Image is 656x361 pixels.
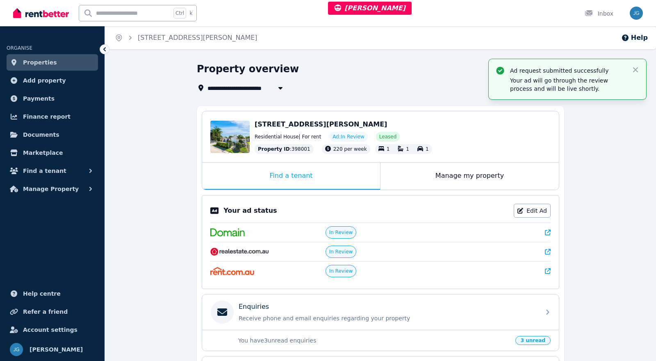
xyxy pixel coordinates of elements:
span: In Review [329,229,353,236]
span: 1 [387,146,390,152]
span: Refer a friend [23,307,68,317]
button: Manage Property [7,181,98,197]
span: ORGANISE [7,45,32,51]
a: Account settings [7,322,98,338]
a: [STREET_ADDRESS][PERSON_NAME] [138,34,257,41]
span: Residential House | For rent [255,133,321,140]
img: Domain.com.au [210,228,245,237]
span: Manage Property [23,184,79,194]
img: Jeremy Goldschmidt [10,343,23,356]
p: Your ad status [223,206,277,216]
div: Find a tenant [202,163,380,190]
span: 1 [426,146,429,152]
p: You have 3 unread enquiries [238,336,510,345]
a: Payments [7,90,98,107]
span: k [189,10,192,16]
span: Payments [23,94,55,103]
div: : 398001 [255,144,314,154]
span: Finance report [23,112,71,122]
span: Help centre [23,289,61,299]
button: Help [621,33,648,43]
span: [PERSON_NAME] [30,345,83,354]
button: Find a tenant [7,163,98,179]
a: Marketplace [7,145,98,161]
span: Ctrl [173,8,186,18]
p: Enquiries [239,302,269,312]
a: Finance report [7,108,98,125]
span: Property ID [258,146,290,152]
p: Receive phone and email enquiries regarding your property [239,314,535,322]
span: In Review [329,268,353,274]
span: 220 per week [333,146,367,152]
span: Account settings [23,325,77,335]
a: Refer a friend [7,304,98,320]
p: Ad request submitted successfully [510,67,625,75]
span: 3 unread [515,336,551,345]
span: In Review [329,248,353,255]
span: Add property [23,76,66,85]
a: Documents [7,126,98,143]
h1: Property overview [197,62,299,76]
span: [STREET_ADDRESS][PERSON_NAME] [255,120,387,128]
span: Ad: In Review [333,133,364,140]
div: Inbox [585,9,613,18]
img: RealEstate.com.au [210,248,269,256]
nav: Breadcrumb [105,26,267,49]
a: EnquiriesReceive phone and email enquiries regarding your property [202,294,559,330]
a: Help centre [7,285,98,302]
img: RentBetter [13,7,69,19]
a: Add property [7,72,98,89]
span: Documents [23,130,59,140]
span: Marketplace [23,148,63,158]
span: Find a tenant [23,166,66,176]
div: Manage my property [380,163,559,190]
img: Rent.com.au [210,267,254,275]
span: Properties [23,57,57,67]
p: Your ad will go through the review process and will be live shortly. [510,76,625,93]
span: Leased [379,133,396,140]
img: Jeremy Goldschmidt [630,7,643,20]
a: Edit Ad [514,204,551,218]
span: 1 [406,146,409,152]
a: Properties [7,54,98,71]
span: [PERSON_NAME] [335,4,405,12]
